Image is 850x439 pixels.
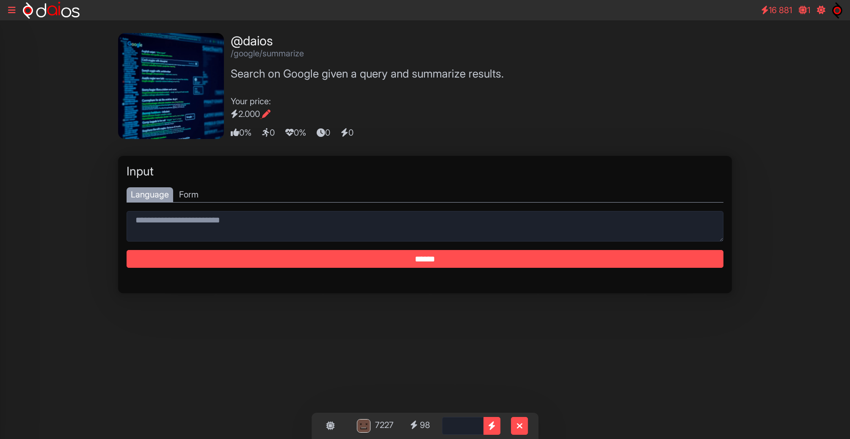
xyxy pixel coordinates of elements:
[175,187,203,202] div: Form
[231,95,504,120] div: Your price:
[231,33,504,48] h1: @daios
[795,2,814,19] a: 1
[317,126,339,139] span: 0
[262,126,283,139] span: 0
[285,126,315,139] span: 0%
[832,2,842,19] img: symbol.svg
[23,2,80,19] img: logo-neg-h.svg
[231,126,260,139] span: 0%
[341,126,362,139] span: 0
[127,187,173,202] div: Language
[757,2,796,19] a: 16 881
[769,5,792,15] span: 16 881
[127,164,723,179] h2: Input
[231,67,504,80] h3: Search on Google given a query and summarize results.
[807,5,810,15] span: 1
[231,108,504,120] div: 2.000
[231,48,504,58] h2: /google/summarize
